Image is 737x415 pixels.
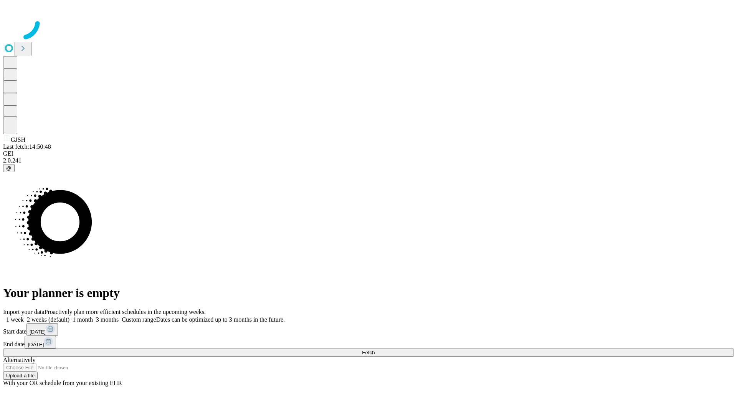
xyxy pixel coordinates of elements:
[3,336,734,349] div: End date
[362,350,375,355] span: Fetch
[26,323,58,336] button: [DATE]
[3,380,122,386] span: With your OR schedule from your existing EHR
[6,316,24,323] span: 1 week
[96,316,119,323] span: 3 months
[3,143,51,150] span: Last fetch: 14:50:48
[3,349,734,357] button: Fetch
[3,157,734,164] div: 2.0.241
[3,286,734,300] h1: Your planner is empty
[27,316,69,323] span: 2 weeks (default)
[3,164,15,172] button: @
[3,357,35,363] span: Alternatively
[45,309,206,315] span: Proactively plan more efficient schedules in the upcoming weeks.
[3,309,45,315] span: Import your data
[25,336,56,349] button: [DATE]
[30,329,46,335] span: [DATE]
[6,165,12,171] span: @
[11,136,25,143] span: GJSH
[3,323,734,336] div: Start date
[122,316,156,323] span: Custom range
[73,316,93,323] span: 1 month
[156,316,285,323] span: Dates can be optimized up to 3 months in the future.
[3,150,734,157] div: GEI
[28,342,44,347] span: [DATE]
[3,372,38,380] button: Upload a file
